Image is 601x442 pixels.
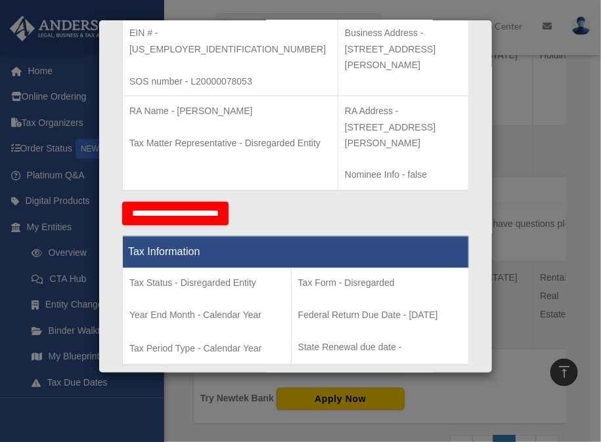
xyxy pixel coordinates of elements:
[345,167,462,184] p: Nominee Info - false
[129,25,331,57] p: EIN # - [US_EMPLOYER_IDENTIFICATION_NUMBER]
[123,236,469,268] th: Tax Information
[129,308,284,324] p: Year End Month - Calendar Year
[298,275,462,292] p: Tax Form - Disregarded
[298,308,462,324] p: Federal Return Due Date - [DATE]
[298,340,462,356] p: State Renewal due date -
[123,268,292,365] td: Tax Period Type - Calendar Year
[129,103,331,119] p: RA Name - [PERSON_NAME]
[129,73,331,90] p: SOS number - L20000078053
[345,25,462,73] p: Business Address - [STREET_ADDRESS][PERSON_NAME]
[129,275,284,292] p: Tax Status - Disregarded Entity
[129,135,331,151] p: Tax Matter Representative - Disregarded Entity
[345,103,462,151] p: RA Address - [STREET_ADDRESS][PERSON_NAME]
